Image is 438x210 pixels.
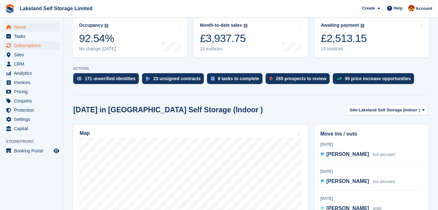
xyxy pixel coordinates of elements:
[200,23,242,28] div: Month-to-date sales
[373,152,395,157] span: Not allocated
[14,146,52,155] span: Booking Portal
[3,41,60,50] a: menu
[416,5,432,12] span: Account
[14,115,52,124] span: Settings
[77,77,82,80] img: verify_identity-adf6edd0f0f0b5bbfe63781bf79b02c33cf7c696d77639b501bdc392416b5a36.svg
[3,124,60,133] a: menu
[3,59,60,68] a: menu
[14,124,52,133] span: Capital
[73,17,187,57] a: Occupancy 92.54% No change [DATE]
[3,69,60,78] a: menu
[337,77,342,80] img: price_increase_opportunities-93ffe204e8149a01c8c9dc8f82e8f89637d9d84a8eef4429ea346261dce0b2c0.svg
[142,73,207,87] a: 23 unsigned contracts
[320,130,422,138] h2: Move ins / outs
[314,17,429,57] a: Awaiting payment £2,513.15 15 invoices
[154,76,201,81] div: 23 unsigned contracts
[320,196,422,201] div: [DATE]
[14,59,52,68] span: CRM
[53,147,60,155] a: Preview store
[73,106,263,114] h2: [DATE] in [GEOGRAPHIC_DATA] Self Storage (Indoor )
[14,69,52,78] span: Analytics
[218,76,259,81] div: 8 tasks to complete
[350,107,359,113] span: Site:
[266,73,333,87] a: 265 prospects to review
[276,76,327,81] div: 265 prospects to review
[373,179,395,184] span: Not allocated
[14,32,52,41] span: Tasks
[200,32,248,45] div: £3,937.75
[194,17,308,57] a: Month-to-date sales £3,937.75 19 invoices
[146,77,150,80] img: contract_signature_icon-13c848040528278c33f63329250d36e43548de30e8caae1d1a13099fd9432cc5.svg
[3,32,60,41] a: menu
[320,150,395,159] a: [PERSON_NAME] Not allocated
[320,169,422,174] div: [DATE]
[394,5,403,11] span: Help
[85,76,136,81] div: 171 unverified identities
[5,4,15,13] img: stora-icon-8386f47178a22dfd0bd8f6a31ec36ba5ce8667c1dd55bd0f319d3a0aa187defe.svg
[79,23,103,28] div: Occupancy
[14,50,52,59] span: Sites
[3,115,60,124] a: menu
[14,106,52,115] span: Protection
[211,77,215,80] img: task-75834270c22a3079a89374b754ae025e5fb1db73e45f91037f5363f120a921f8.svg
[3,23,60,31] a: menu
[359,107,420,113] span: Lakeland Self Storage (Indoor )
[14,41,52,50] span: Subscriptions
[3,106,60,115] a: menu
[269,77,273,80] img: prospect-51fa495bee0391a8d652442698ab0144808aea92771e9ea1ae160a38d050c398.svg
[362,5,375,11] span: Create
[320,142,422,147] div: [DATE]
[200,46,248,52] div: 19 invoices
[320,178,395,186] a: [PERSON_NAME] Not allocated
[361,24,364,28] img: icon-info-grey-7440780725fd019a000dd9b08b2336e03edf1995a4989e88bcd33f0948082b44.svg
[104,24,108,28] img: icon-info-grey-7440780725fd019a000dd9b08b2336e03edf1995a4989e88bcd33f0948082b44.svg
[207,73,266,87] a: 8 tasks to complete
[345,76,411,81] div: 95 price increase opportunities
[17,3,95,14] a: Lakeland Self Storage Limited
[3,96,60,105] a: menu
[14,23,52,31] span: Home
[3,78,60,87] a: menu
[327,151,369,157] span: [PERSON_NAME]
[321,46,367,52] div: 15 invoices
[6,138,63,145] span: Storefront
[79,32,116,45] div: 92.54%
[73,66,428,71] p: ACTIONS
[3,146,60,155] a: menu
[73,73,142,87] a: 171 unverified identities
[333,73,417,87] a: 95 price increase opportunities
[408,5,415,11] img: Diane Carney
[80,130,90,136] h2: Map
[321,23,359,28] div: Awaiting payment
[79,46,116,52] div: No change [DATE]
[14,96,52,105] span: Coupons
[3,87,60,96] a: menu
[327,178,369,184] span: [PERSON_NAME]
[14,78,52,87] span: Invoices
[321,32,367,45] div: £2,513.15
[14,87,52,96] span: Pricing
[244,24,248,28] img: icon-info-grey-7440780725fd019a000dd9b08b2336e03edf1995a4989e88bcd33f0948082b44.svg
[346,105,428,115] button: Site: Lakeland Self Storage (Indoor )
[3,50,60,59] a: menu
